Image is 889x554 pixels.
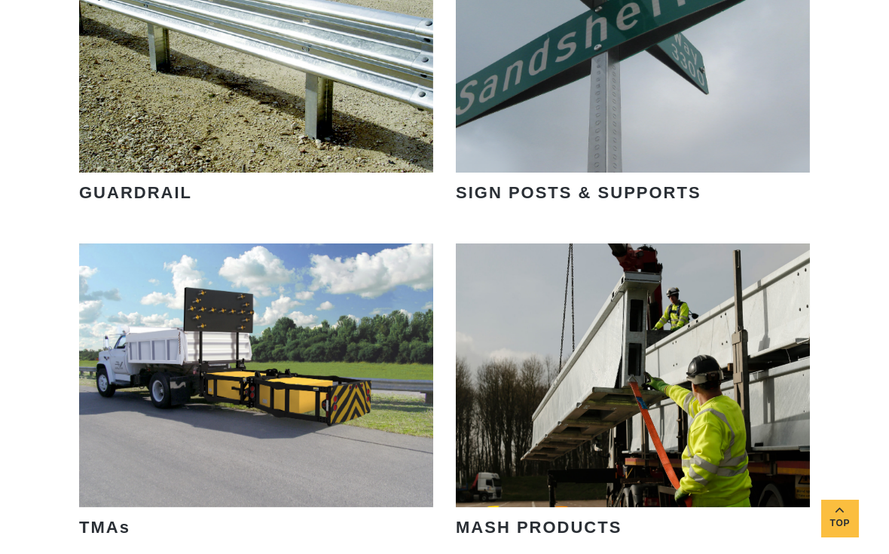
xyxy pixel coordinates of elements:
[456,518,622,537] strong: MASH PRODUCTS
[821,515,859,532] span: Top
[821,500,859,537] a: Top
[79,518,130,537] strong: TMAs
[456,183,701,202] strong: SIGN POSTS & SUPPORTS
[79,183,192,202] strong: GUARDRAIL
